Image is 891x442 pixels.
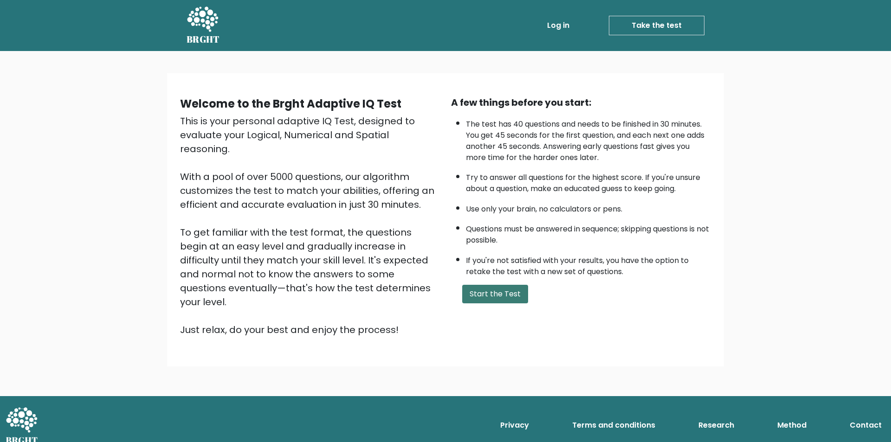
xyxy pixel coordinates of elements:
[466,219,711,246] li: Questions must be answered in sequence; skipping questions is not possible.
[568,416,659,435] a: Terms and conditions
[466,250,711,277] li: If you're not satisfied with your results, you have the option to retake the test with a new set ...
[462,285,528,303] button: Start the Test
[466,167,711,194] li: Try to answer all questions for the highest score. If you're unsure about a question, make an edu...
[466,114,711,163] li: The test has 40 questions and needs to be finished in 30 minutes. You get 45 seconds for the firs...
[695,416,738,435] a: Research
[846,416,885,435] a: Contact
[187,34,220,45] h5: BRGHT
[466,199,711,215] li: Use only your brain, no calculators or pens.
[774,416,810,435] a: Method
[543,16,573,35] a: Log in
[180,114,440,337] div: This is your personal adaptive IQ Test, designed to evaluate your Logical, Numerical and Spatial ...
[451,96,711,109] div: A few things before you start:
[180,96,401,111] b: Welcome to the Brght Adaptive IQ Test
[187,4,220,47] a: BRGHT
[609,16,704,35] a: Take the test
[497,416,533,435] a: Privacy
